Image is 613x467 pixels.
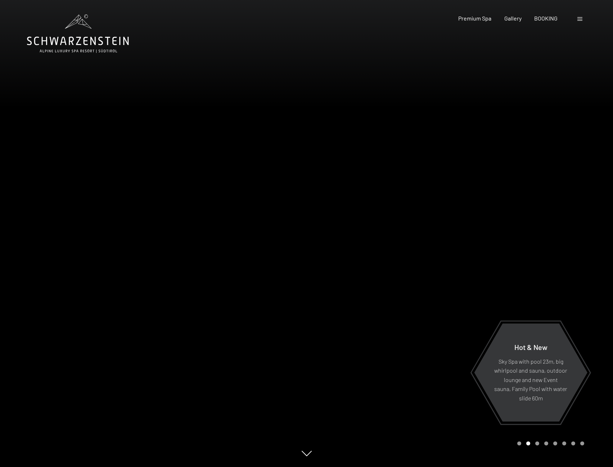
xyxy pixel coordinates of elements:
a: Premium Spa [458,15,491,22]
p: Sky Spa with pool 23m, big whirlpool and sauna, outdoor lounge and new Event sauna, Family Pool w... [492,356,570,403]
a: BOOKING [534,15,558,22]
div: Carousel Page 6 [562,441,566,445]
div: Carousel Page 2 (Current Slide) [526,441,530,445]
div: Carousel Page 3 [535,441,539,445]
a: Gallery [504,15,522,22]
div: Carousel Page 1 [517,441,521,445]
div: Carousel Page 5 [553,441,557,445]
div: Carousel Page 4 [544,441,548,445]
div: Carousel Page 7 [571,441,575,445]
span: Hot & New [514,342,547,351]
a: Hot & New Sky Spa with pool 23m, big whirlpool and sauna, outdoor lounge and new Event sauna, Fam... [474,323,588,422]
div: Carousel Pagination [515,441,584,445]
div: Carousel Page 8 [580,441,584,445]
